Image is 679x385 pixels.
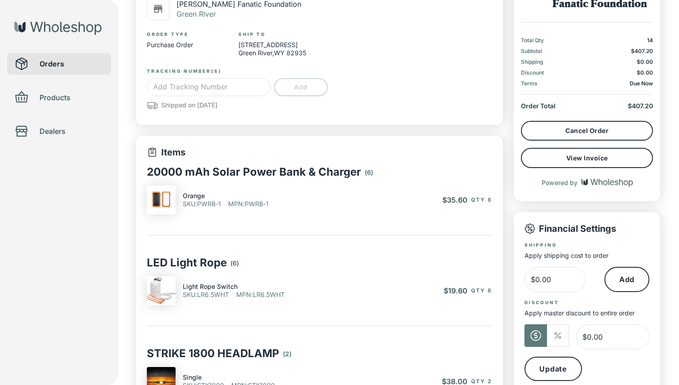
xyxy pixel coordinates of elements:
[521,148,653,168] button: View Invoice
[147,165,361,178] p: 20000 mAh Solar Power Bank & Charger
[176,9,301,19] p: Green River
[147,31,189,37] label: Order Type
[471,196,492,203] span: Qty 6
[238,41,306,49] p: [STREET_ADDRESS]
[183,200,221,208] p: SKU : PWRB-1
[471,378,492,385] span: Qty 2
[628,102,653,110] span: $407.20
[525,357,582,381] button: Update
[444,286,467,295] span: $19.60
[521,121,653,141] button: Cancel Order
[637,69,653,76] span: $0.00
[7,87,111,108] div: Products
[542,179,578,186] p: Powered by
[183,291,229,299] p: SKU : LR6.5WHT
[521,102,556,110] p: Order Total
[521,69,544,76] p: Discount
[238,49,306,57] p: Green River , WY 82935
[147,276,176,305] img: IMG_7875_06d0c7a8-b9cd-45a4-8869-6cf911e23c44.jpg
[183,373,202,381] p: Single
[525,299,559,305] label: Discount
[161,100,217,110] p: Shipped on [DATE]
[521,58,543,66] p: Shipping
[525,223,616,235] p: Financial Settings
[521,80,538,87] p: Terms
[147,41,193,49] p: Purchase Order
[40,58,104,69] span: Orders
[183,192,205,200] p: Orange
[40,126,104,137] span: Dealers
[637,58,653,65] span: $0.00
[283,348,291,360] p: ( 2 )
[228,200,269,208] p: MPN : PWRB-1
[7,53,111,75] div: Orders
[238,31,266,37] label: Ship To
[525,242,557,248] label: Shipping
[631,48,653,54] span: $407.20
[147,68,221,74] label: Tracking Number(s)
[147,347,279,360] p: STRIKE 1800 HEADLAMP
[14,22,101,35] img: Wholeshop logo
[521,48,542,55] p: Subtotal
[40,92,104,103] span: Products
[147,256,227,269] p: LED Light Rope
[147,78,270,96] input: Add Tracking Number
[230,257,239,269] p: ( 6 )
[147,146,185,158] p: Items
[525,309,649,317] p: Apply master discount to entire order
[521,37,544,44] p: Total Qty
[365,167,373,178] p: ( 6 )
[7,120,111,142] div: Dealers
[630,80,653,87] p: Due Now
[147,186,176,214] img: IMG_6196_2.jpg
[471,287,492,294] span: Qty 6
[236,291,285,299] p: MPN : LR6.5WHT
[525,252,649,260] p: Apply shipping cost to order
[647,37,653,44] p: 14
[604,267,649,292] button: Add
[183,283,238,291] p: Light Rope Switch
[581,179,633,187] img: Wholeshop logo
[442,195,467,204] span: $35.60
